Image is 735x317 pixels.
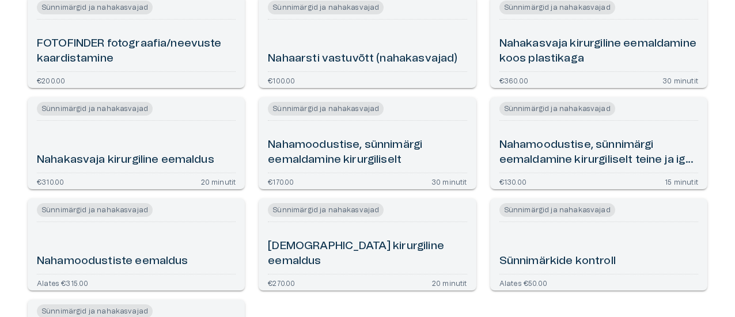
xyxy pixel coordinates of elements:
span: Sünnimärgid ja nahakasvajad [268,102,384,116]
p: 30 minutit [431,178,467,185]
p: €130.00 [499,178,526,185]
span: Sünnimärgid ja nahakasvajad [268,1,384,14]
a: Open service booking details [28,198,245,291]
h6: [DEMOGRAPHIC_DATA] kirurgiline eemaldus [268,239,467,269]
h6: FOTOFINDER fotograafia/neevuste kaardistamine [37,36,236,67]
p: €170.00 [268,178,294,185]
p: €360.00 [499,77,528,83]
p: €270.00 [268,279,295,286]
p: 30 minutit [662,77,698,83]
span: Sünnimärgid ja nahakasvajad [37,203,153,217]
h6: Nahaarsti vastuvõtt (nahakasvajad) [268,51,457,67]
span: Sünnimärgid ja nahakasvajad [37,102,153,116]
a: Open service booking details [28,97,245,189]
a: Open service booking details [259,97,476,189]
span: Sünnimärgid ja nahakasvajad [37,1,153,14]
p: €310.00 [37,178,64,185]
p: 20 minutit [432,279,467,286]
a: Open service booking details [490,97,707,189]
a: Open service booking details [490,198,707,291]
a: Open service booking details [259,198,476,291]
h6: Nahakasvaja kirurgiline eemaldamine koos plastikaga [499,36,698,67]
h6: Nahakasvaja kirurgiline eemaldus [37,152,214,168]
p: Alates €315.00 [37,279,88,286]
p: Alates €50.00 [499,279,547,286]
p: €200.00 [37,77,65,83]
h6: Sünnimärkide kontroll [499,254,616,269]
p: 15 minutit [665,178,698,185]
h6: Nahamoodustise, sünnimärgi eemaldamine kirurgiliselt teine ja iga järgnev [499,138,698,168]
p: 20 minutit [201,178,236,185]
span: Sünnimärgid ja nahakasvajad [499,203,615,217]
h6: Nahamoodustiste eemaldus [37,254,188,269]
span: Sünnimärgid ja nahakasvajad [268,203,384,217]
span: Sünnimärgid ja nahakasvajad [499,102,615,116]
h6: Nahamoodustise, sünnimärgi eemaldamine kirurgiliselt [268,138,467,168]
span: Sünnimärgid ja nahakasvajad [499,1,615,14]
p: €100.00 [268,77,295,83]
